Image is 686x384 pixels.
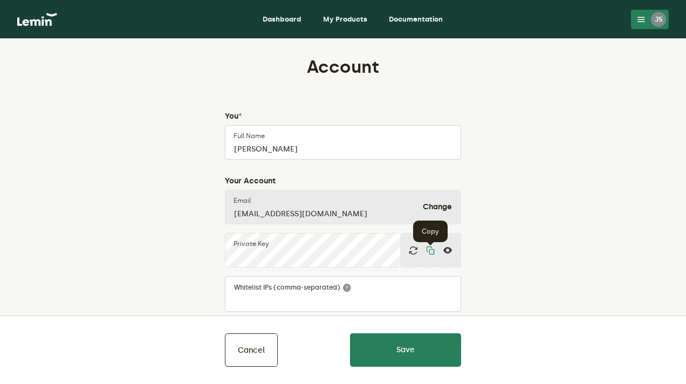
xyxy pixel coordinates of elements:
[225,190,461,224] input: Email
[17,13,57,26] img: logo
[225,125,461,160] input: Full Name
[631,10,669,29] button: JS
[225,333,278,367] button: Cancel
[380,11,451,28] a: Documentation
[234,196,251,205] label: Email
[651,12,666,27] div: JS
[254,11,310,28] a: Dashboard
[225,177,461,186] h4: Your Account
[314,11,376,28] a: My Products
[414,203,452,211] button: Change
[225,112,461,121] h4: You
[234,239,269,248] label: Private Key
[350,333,461,367] button: Save
[234,132,265,140] label: Full Name
[234,283,351,292] label: Whitelist IPs (comma-separated)
[225,56,461,78] h1: Account
[413,221,448,242] div: Copy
